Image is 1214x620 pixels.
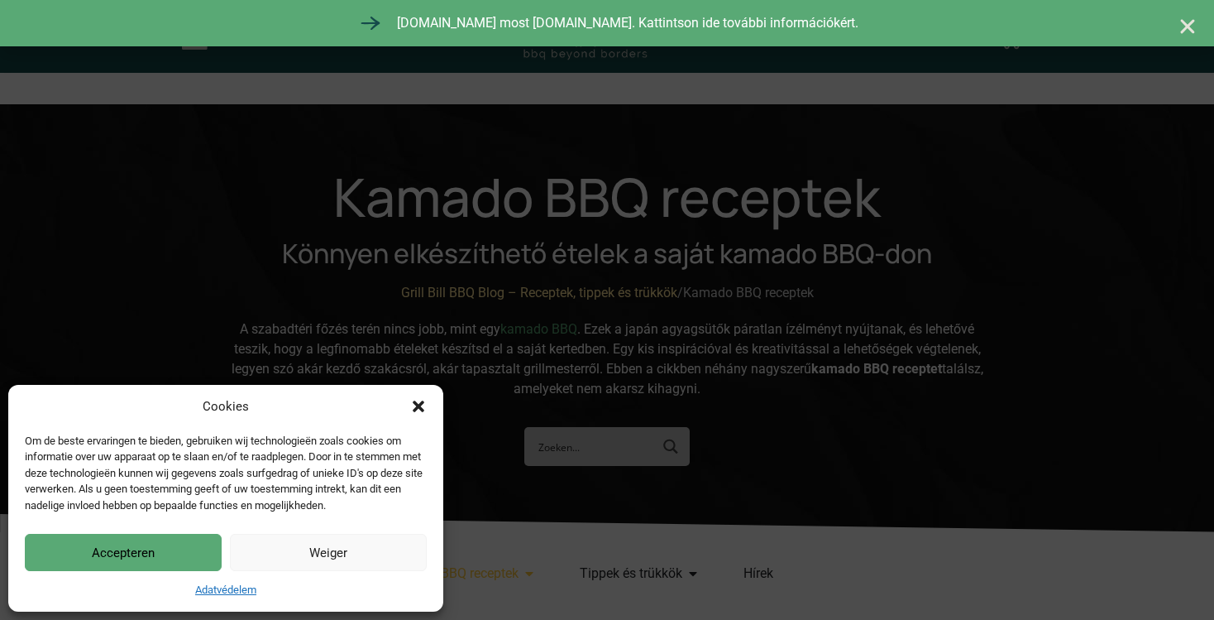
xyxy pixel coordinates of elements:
[25,433,425,514] div: Om de beste ervaringen te bieden, gebruiken wij technologieën zoals cookies om informatie over uw...
[25,534,222,571] button: Accepteren
[1178,17,1197,36] a: Close
[410,398,427,415] div: Párbeszéd bezárása
[356,8,858,38] a: [DOMAIN_NAME] most [DOMAIN_NAME]. Kattintson ide további információkért.
[203,397,249,416] div: Cookies
[230,534,427,571] button: Weiger
[195,584,256,596] a: Adatvédelem
[393,13,858,33] span: [DOMAIN_NAME] most [DOMAIN_NAME]. Kattintson ide további információkért.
